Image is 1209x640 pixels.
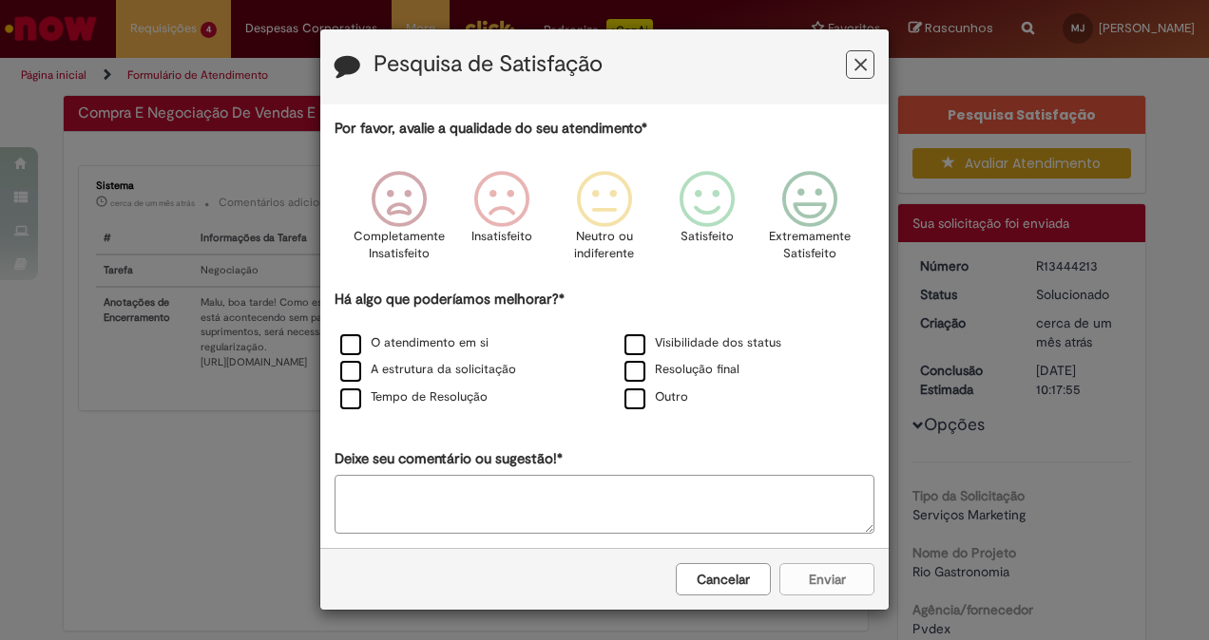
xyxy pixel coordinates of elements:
div: Neutro ou indiferente [556,157,653,287]
p: Satisfeito [681,228,734,246]
label: Visibilidade dos status [624,334,781,352]
label: Pesquisa de Satisfação [374,52,603,77]
label: Tempo de Resolução [340,388,488,406]
label: O atendimento em si [340,334,489,352]
div: Há algo que poderíamos melhorar?* [335,290,874,412]
div: Insatisfeito [453,157,550,287]
div: Extremamente Satisfeito [761,157,858,287]
p: Insatisfeito [471,228,532,246]
label: Por favor, avalie a qualidade do seu atendimento* [335,119,647,139]
label: Outro [624,388,688,406]
label: Resolução final [624,361,739,379]
p: Neutro ou indiferente [570,228,639,263]
div: Satisfeito [659,157,756,287]
p: Extremamente Satisfeito [769,228,851,263]
label: A estrutura da solicitação [340,361,516,379]
p: Completamente Insatisfeito [354,228,445,263]
label: Deixe seu comentário ou sugestão!* [335,449,563,469]
div: Completamente Insatisfeito [350,157,447,287]
button: Cancelar [676,563,771,595]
